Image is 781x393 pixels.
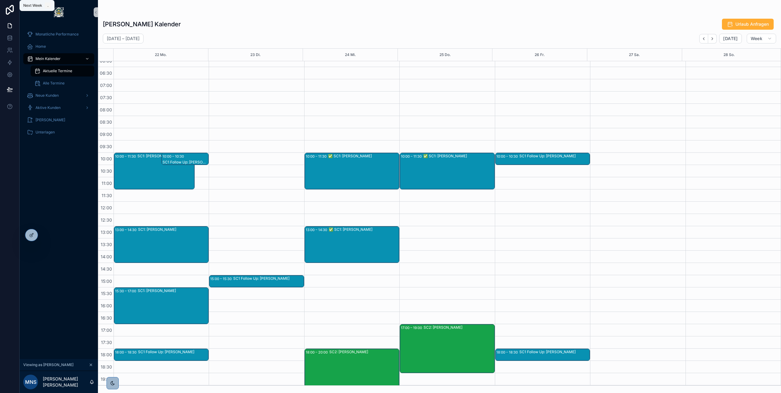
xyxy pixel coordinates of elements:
div: 18:00 – 20:00 [306,349,329,355]
img: App logo [54,7,64,17]
h1: [PERSON_NAME] Kalender [103,20,181,28]
a: Monatliche Performance [23,29,94,40]
span: [PERSON_NAME] [35,118,65,122]
div: 13:00 – 14:30 [115,227,138,233]
span: Urlaub Anfragen [735,21,769,27]
div: SC1 Follow Up: [PERSON_NAME] [519,350,589,354]
span: 11:30 [100,193,114,198]
span: 09:00 [98,132,114,137]
span: 08:30 [98,119,114,125]
div: 15:30 – 17:00 [115,288,138,294]
span: Home [35,44,46,49]
span: 15:00 [99,279,114,284]
div: SC2: [PERSON_NAME] [329,350,399,354]
span: Neue Kunden [35,93,59,98]
span: 19:00 [99,376,114,382]
div: 10:00 – 11:30 [115,153,137,159]
span: Monatliche Performance [35,32,79,37]
div: 10:00 – 11:30SC1: [PERSON_NAME] [114,153,194,189]
div: 13:00 – 14:30 [306,227,329,233]
div: SC2: [PERSON_NAME] [424,325,494,330]
div: SC1 Follow Up: [PERSON_NAME] [519,154,589,159]
div: 10:00 – 11:30✅ SC1: [PERSON_NAME] [305,153,399,189]
span: 07:30 [99,95,114,100]
a: Unterlagen [23,127,94,138]
button: 25 Do. [439,49,451,61]
div: 15:30 – 17:00SC1: [PERSON_NAME] [114,288,208,324]
button: Urlaub Anfragen [722,19,774,30]
span: 13:00 [99,230,114,235]
a: Alle Termine [31,78,94,89]
a: Home [23,41,94,52]
div: 10:00 – 10:30SC1 Follow Up: [PERSON_NAME] [495,153,590,165]
div: SC1 Follow Up: [PERSON_NAME] [233,276,303,281]
a: [PERSON_NAME] [23,114,94,125]
div: ✅ SC1: [PERSON_NAME] [329,227,399,232]
a: Neue Kunden [23,90,94,101]
span: 18:00 [99,352,114,357]
span: 15:30 [99,291,114,296]
span: [DATE] [723,36,738,41]
span: 12:00 [99,205,114,210]
button: Back [699,34,708,43]
a: Aktuelle Termine [31,65,94,77]
span: 10:00 [99,156,114,161]
button: 28 So. [723,49,735,61]
span: MNS [25,378,36,386]
div: 10:00 – 11:30 [306,153,328,159]
h2: [DATE] – [DATE] [107,36,140,42]
div: 10:00 – 10:30SC1 Follow Up: [PERSON_NAME] [162,153,208,165]
div: 18:00 – 18:30 [115,349,138,355]
span: 09:30 [98,144,114,149]
div: SC1: [PERSON_NAME] [138,288,208,293]
span: 16:00 [99,303,114,308]
div: 10:00 – 10:30 [496,153,519,159]
span: 10:30 [99,168,114,174]
span: 07:00 [99,83,114,88]
span: Alle Termine [43,81,65,86]
div: 18:00 – 18:30SC1 Follow Up: [PERSON_NAME] [114,349,208,361]
div: 15:00 – 15:30 [210,276,233,282]
span: 12:30 [99,217,114,223]
span: 17:00 [99,327,114,333]
div: 13:00 – 14:30✅ SC1: [PERSON_NAME] [305,226,399,263]
span: 08:00 [98,107,114,112]
span: Mein Kalender [35,56,61,61]
div: 10:00 – 10:30 [163,153,185,159]
div: 17:00 – 19:00SC2: [PERSON_NAME] [400,324,494,373]
span: 06:30 [98,70,114,76]
div: SC1 Follow Up: [PERSON_NAME] [138,350,208,354]
button: Next [708,34,717,43]
span: 11:00 [100,181,114,186]
span: Aktuelle Termine [43,69,72,73]
button: 22 Mo. [155,49,167,61]
button: Week [747,34,776,43]
button: 23 Di. [250,49,261,61]
span: 16:30 [99,315,114,320]
div: 17:00 – 19:00 [401,325,424,331]
div: 15:00 – 15:30SC1 Follow Up: [PERSON_NAME] [209,275,304,287]
span: 18:30 [99,364,114,369]
span: 17:30 [99,340,114,345]
div: 10:00 – 11:30 [401,153,423,159]
div: ✅ SC1: [PERSON_NAME] [423,154,494,159]
span: 14:00 [99,254,114,259]
p: [PERSON_NAME] [PERSON_NAME] [43,376,89,388]
div: scrollable content [20,24,98,146]
button: 27 Sa. [629,49,640,61]
div: ✅ SC1: [PERSON_NAME] [328,154,399,159]
span: . [45,3,50,8]
div: 18:00 – 18:30SC1 Follow Up: [PERSON_NAME] [495,349,590,361]
button: 24 Mi. [345,49,356,61]
div: SC1 Follow Up: [PERSON_NAME] [163,160,208,165]
span: Week [751,36,762,41]
button: 26 Fr. [535,49,545,61]
a: Aktive Kunden [23,102,94,113]
span: Aktive Kunden [35,105,61,110]
div: 18:00 – 18:30 [496,349,519,355]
